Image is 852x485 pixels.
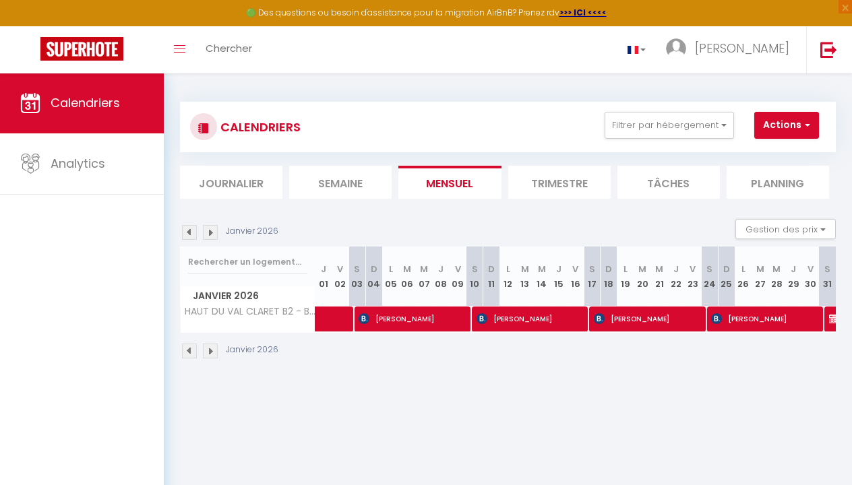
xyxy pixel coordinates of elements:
abbr: M [420,263,428,276]
abbr: V [572,263,578,276]
abbr: S [472,263,478,276]
th: 29 [785,247,802,306]
th: 19 [617,247,634,306]
th: 15 [550,247,567,306]
li: Planning [727,166,829,199]
abbr: J [438,263,444,276]
th: 24 [701,247,718,306]
span: Calendriers [51,94,120,111]
button: Gestion des prix [735,219,836,239]
th: 27 [752,247,768,306]
th: 12 [499,247,516,306]
abbr: J [321,263,326,276]
abbr: D [371,263,377,276]
th: 02 [332,247,348,306]
abbr: J [556,263,561,276]
th: 17 [584,247,601,306]
abbr: M [772,263,781,276]
abbr: S [354,263,360,276]
th: 08 [433,247,450,306]
abbr: M [655,263,663,276]
abbr: V [690,263,696,276]
abbr: S [824,263,830,276]
abbr: L [506,263,510,276]
button: Actions [754,112,819,139]
th: 30 [802,247,819,306]
th: 10 [466,247,483,306]
th: 22 [668,247,685,306]
input: Rechercher un logement... [188,250,307,274]
abbr: V [455,263,461,276]
abbr: M [538,263,546,276]
span: Analytics [51,155,105,172]
abbr: D [605,263,612,276]
span: Chercher [206,41,252,55]
abbr: L [623,263,628,276]
th: 20 [634,247,651,306]
button: Filtrer par hébergement [605,112,734,139]
abbr: V [337,263,343,276]
span: [PERSON_NAME] [477,306,583,331]
li: Journalier [180,166,282,199]
th: 16 [567,247,584,306]
abbr: M [638,263,646,276]
abbr: D [723,263,730,276]
a: >>> ICI <<<< [559,7,607,18]
abbr: V [808,263,814,276]
abbr: M [756,263,764,276]
li: Trimestre [508,166,611,199]
th: 14 [533,247,550,306]
abbr: S [589,263,595,276]
abbr: S [706,263,712,276]
abbr: J [673,263,679,276]
th: 18 [601,247,617,306]
img: ... [666,38,686,59]
h3: CALENDRIERS [217,112,301,142]
abbr: L [741,263,745,276]
span: [PERSON_NAME] [695,40,789,57]
th: 06 [399,247,416,306]
span: HAUT DU VAL CLARET B2 - BRETON [183,306,317,317]
span: [PERSON_NAME] [711,306,818,331]
th: 09 [450,247,466,306]
li: Mensuel [398,166,501,199]
a: Chercher [195,26,262,73]
abbr: D [488,263,495,276]
p: Janvier 2026 [226,225,278,238]
th: 01 [315,247,332,306]
span: [PERSON_NAME] [359,306,465,331]
th: 05 [382,247,399,306]
th: 26 [735,247,752,306]
th: 07 [416,247,433,306]
th: 03 [348,247,365,306]
abbr: J [791,263,796,276]
a: ... [PERSON_NAME] [656,26,806,73]
th: 13 [516,247,533,306]
th: 21 [651,247,668,306]
li: Tâches [617,166,720,199]
th: 11 [483,247,500,306]
th: 25 [718,247,735,306]
span: Janvier 2026 [181,286,315,306]
abbr: L [389,263,393,276]
abbr: M [521,263,529,276]
th: 04 [365,247,382,306]
img: logout [820,41,837,58]
th: 23 [684,247,701,306]
img: Super Booking [40,37,123,61]
th: 31 [819,247,836,306]
span: [PERSON_NAME] [594,306,700,331]
li: Semaine [289,166,392,199]
abbr: M [403,263,411,276]
p: Janvier 2026 [226,344,278,356]
th: 28 [768,247,785,306]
